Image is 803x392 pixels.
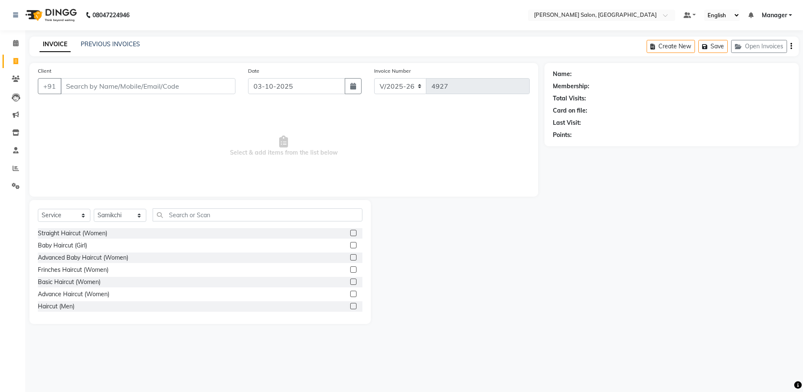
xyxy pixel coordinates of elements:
[38,104,530,188] span: Select & add items from the list below
[374,67,411,75] label: Invoice Number
[248,67,259,75] label: Date
[698,40,728,53] button: Save
[38,78,61,94] button: +91
[38,290,109,299] div: Advance Haircut (Women)
[38,67,51,75] label: Client
[553,118,581,127] div: Last Visit:
[38,229,107,238] div: Straight Haircut (Women)
[553,106,587,115] div: Card on file:
[21,3,79,27] img: logo
[553,70,572,79] div: Name:
[38,241,87,250] div: Baby Haircut (Girl)
[38,302,74,311] div: Haircut (Men)
[38,253,128,262] div: Advanced Baby Haircut (Women)
[38,278,100,287] div: Basic Haircut (Women)
[40,37,71,52] a: INVOICE
[762,11,787,20] span: Manager
[61,78,235,94] input: Search by Name/Mobile/Email/Code
[553,94,586,103] div: Total Visits:
[553,82,589,91] div: Membership:
[731,40,787,53] button: Open Invoices
[81,40,140,48] a: PREVIOUS INVOICES
[647,40,695,53] button: Create New
[553,131,572,139] div: Points:
[92,3,129,27] b: 08047224946
[38,266,108,274] div: Frinches Haircut (Women)
[153,208,362,221] input: Search or Scan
